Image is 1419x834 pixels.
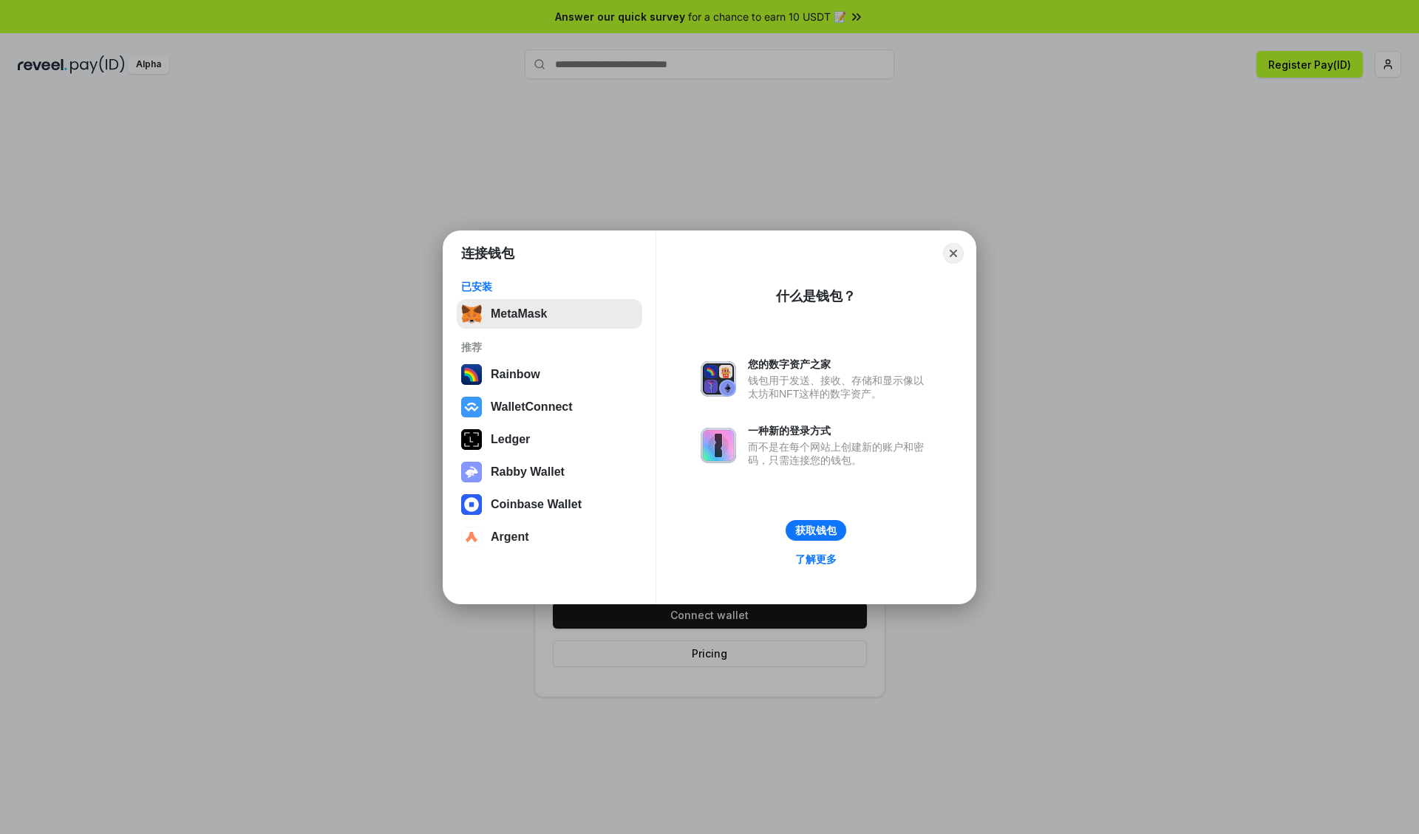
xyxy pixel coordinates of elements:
[461,304,482,324] img: svg+xml,%3Csvg%20fill%3D%22none%22%20height%3D%2233%22%20viewBox%3D%220%200%2035%2033%22%20width%...
[461,397,482,417] img: svg+xml,%3Csvg%20width%3D%2228%22%20height%3D%2228%22%20viewBox%3D%220%200%2028%2028%22%20fill%3D...
[701,361,736,397] img: svg+xml,%3Csvg%20xmlns%3D%22http%3A%2F%2Fwww.w3.org%2F2000%2Fsvg%22%20fill%3D%22none%22%20viewBox...
[461,364,482,385] img: svg+xml,%3Csvg%20width%3D%22120%22%20height%3D%22120%22%20viewBox%3D%220%200%20120%20120%22%20fil...
[457,425,642,454] button: Ledger
[491,400,573,414] div: WalletConnect
[457,522,642,552] button: Argent
[748,424,931,437] div: 一种新的登录方式
[457,490,642,519] button: Coinbase Wallet
[748,374,931,400] div: 钱包用于发送、接收、存储和显示像以太坊和NFT这样的数字资产。
[748,440,931,467] div: 而不是在每个网站上创建新的账户和密码，只需连接您的钱包。
[457,360,642,389] button: Rainbow
[461,341,638,354] div: 推荐
[461,280,638,293] div: 已安装
[776,287,856,305] div: 什么是钱包？
[461,245,514,262] h1: 连接钱包
[786,550,845,569] a: 了解更多
[491,368,540,381] div: Rainbow
[943,243,964,264] button: Close
[491,307,547,321] div: MetaMask
[491,465,565,479] div: Rabby Wallet
[457,392,642,422] button: WalletConnect
[795,524,837,537] div: 获取钱包
[461,429,482,450] img: svg+xml,%3Csvg%20xmlns%3D%22http%3A%2F%2Fwww.w3.org%2F2000%2Fsvg%22%20width%3D%2228%22%20height%3...
[491,530,529,544] div: Argent
[786,520,846,541] button: 获取钱包
[457,299,642,329] button: MetaMask
[795,553,837,566] div: 了解更多
[491,498,582,511] div: Coinbase Wallet
[491,433,530,446] div: Ledger
[461,462,482,482] img: svg+xml,%3Csvg%20xmlns%3D%22http%3A%2F%2Fwww.w3.org%2F2000%2Fsvg%22%20fill%3D%22none%22%20viewBox...
[701,428,736,463] img: svg+xml,%3Csvg%20xmlns%3D%22http%3A%2F%2Fwww.w3.org%2F2000%2Fsvg%22%20fill%3D%22none%22%20viewBox...
[461,527,482,547] img: svg+xml,%3Csvg%20width%3D%2228%22%20height%3D%2228%22%20viewBox%3D%220%200%2028%2028%22%20fill%3D...
[461,494,482,515] img: svg+xml,%3Csvg%20width%3D%2228%22%20height%3D%2228%22%20viewBox%3D%220%200%2028%2028%22%20fill%3D...
[457,457,642,487] button: Rabby Wallet
[748,358,931,371] div: 您的数字资产之家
